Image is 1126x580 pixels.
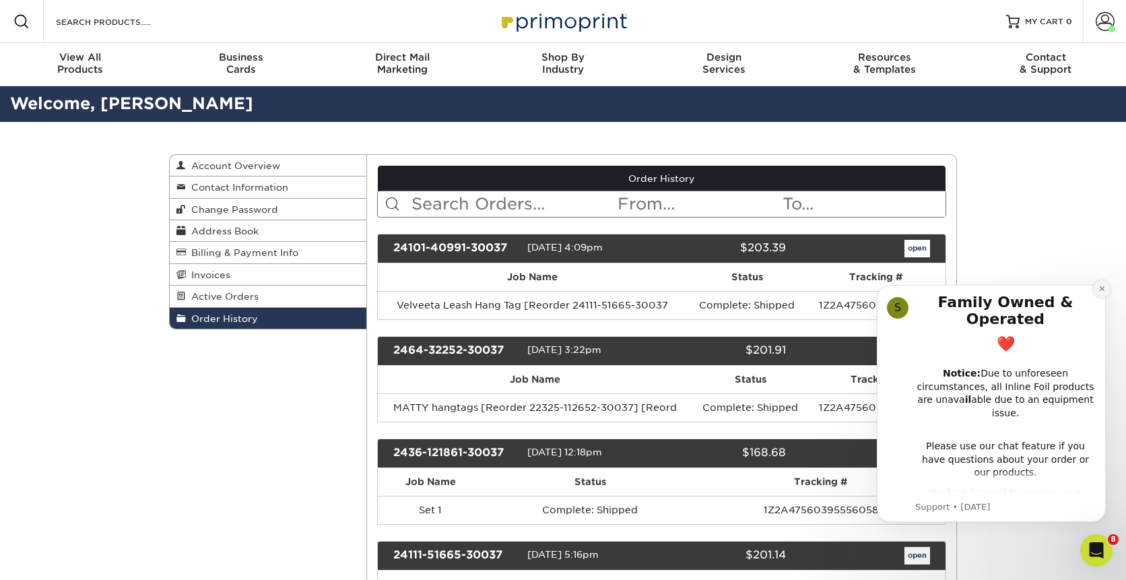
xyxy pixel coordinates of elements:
th: Job Name [378,468,484,496]
span: MY CART [1025,16,1063,28]
th: Status [692,366,808,393]
div: 2436-121861-30037 [383,445,527,462]
a: open [904,240,930,257]
div: Marketing [322,51,483,75]
a: Order History [170,308,366,329]
span: Invoices [186,269,230,280]
span: 0 [1066,17,1072,26]
a: Order History [378,166,946,191]
a: Shop ByIndustry [483,43,644,86]
span: Shop By [483,51,644,63]
span: [DATE] 3:22pm [527,344,601,355]
div: 24111-51665-30037 [383,547,527,565]
input: To... [781,191,946,217]
a: Account Overview [170,155,366,176]
span: Address Book [186,226,259,236]
img: Primoprint [496,7,630,36]
a: Resources& Templates [804,43,965,86]
div: 24101-40991-30037 [383,240,527,257]
input: From... [616,191,781,217]
span: Change Password [186,204,278,215]
input: Search Orders... [410,191,617,217]
span: Contact [965,51,1126,63]
div: & Templates [804,51,965,75]
span: Business [161,51,322,63]
iframe: Intercom notifications message [857,268,1126,573]
span: Direct Mail [322,51,483,63]
div: $168.68 [651,445,795,462]
span: [DATE] 5:16pm [527,549,599,560]
a: Contact Information [170,176,366,198]
a: Invoices [170,264,366,286]
span: Billing & Payment Info [186,247,298,258]
th: Tracking # [808,366,946,393]
span: Active Orders [186,291,259,302]
th: Status [484,468,696,496]
td: 1Z2A47560395556058 [696,496,946,524]
div: & Support [965,51,1126,75]
a: Change Password [170,199,366,220]
td: Complete: Shipped [484,496,696,524]
a: Billing & Payment Info [170,242,366,263]
span: Order History [186,313,258,324]
div: $203.39 [651,240,795,257]
span: Design [643,51,804,63]
th: Job Name [378,263,688,291]
a: DesignServices [643,43,804,86]
td: Velveeta Leash Hang Tag [Reorder 24111-51665-30037 [378,291,688,319]
td: Complete: Shipped [692,393,808,422]
span: [DATE] 4:09pm [527,242,603,253]
div: Cards [161,51,322,75]
td: 1Z2A47560393775806 [806,291,946,319]
span: Resources [804,51,965,63]
div: $201.91 [651,342,795,360]
iframe: Intercom live chat [1080,534,1113,567]
td: Set 1 [378,496,484,524]
a: BusinessCards [161,43,322,86]
span: 8 [1108,534,1119,545]
th: Job Name [378,366,693,393]
input: SEARCH PRODUCTS..... [55,13,186,30]
a: Active Orders [170,286,366,307]
div: Services [643,51,804,75]
div: 2464-32252-30037 [383,342,527,360]
a: Contact& Support [965,43,1126,86]
span: Contact Information [186,182,288,193]
div: $201.14 [651,547,795,565]
span: [DATE] 12:18pm [527,447,602,457]
span: Account Overview [186,160,280,171]
td: Complete: Shipped [688,291,806,319]
th: Tracking # [696,468,946,496]
a: Address Book [170,220,366,242]
td: MATTY hangtags [Reorder 22325-112652-30037] [Reord [378,393,693,422]
th: Tracking # [806,263,946,291]
td: 1Z2A47560399468280 [808,393,946,422]
th: Status [688,263,806,291]
a: Direct MailMarketing [322,43,483,86]
div: Industry [483,51,644,75]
